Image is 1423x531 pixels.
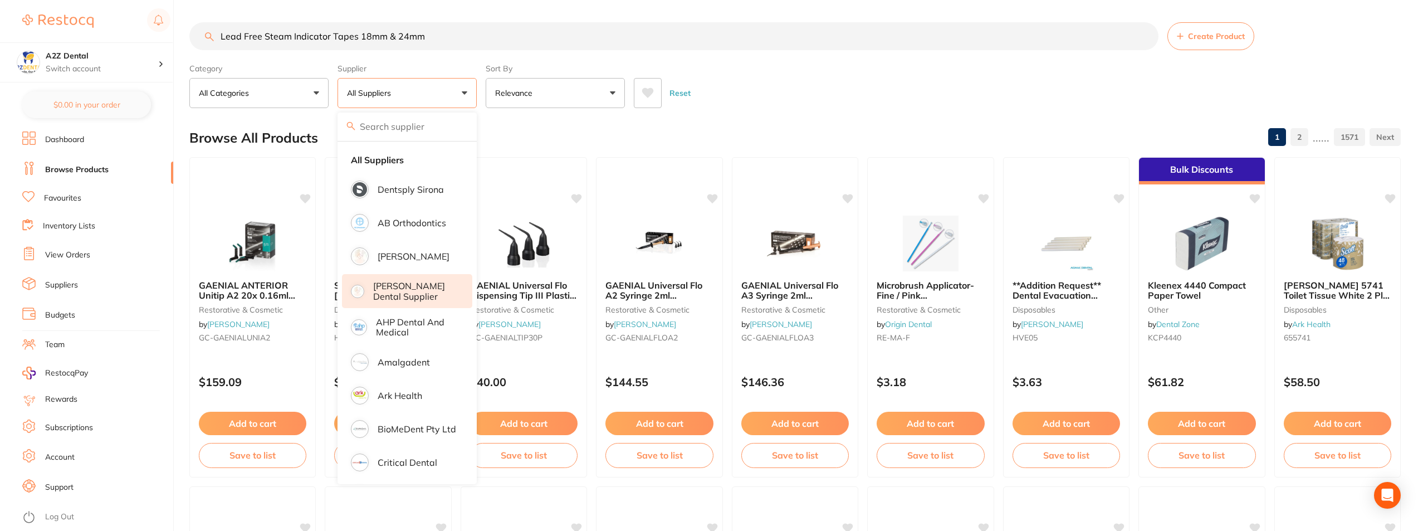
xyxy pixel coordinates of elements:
span: RE-MA-F [877,333,910,343]
span: by [605,319,676,329]
button: Add to cart [1148,412,1255,435]
small: restorative & cosmetic [741,305,849,314]
span: by [334,319,405,329]
button: Add to cart [470,412,578,435]
p: $146.36 [741,376,849,388]
p: $3.18 [877,376,984,388]
span: Saliva Ejector [PERSON_NAME] Clear with Blue Tip 15cm Pk100 [334,280,441,321]
p: [PERSON_NAME] Dental Supplier [373,281,457,301]
a: Dental Zone [1156,319,1200,329]
label: Category [189,64,329,74]
img: Restocq Logo [22,14,94,28]
button: Add to cart [877,412,984,435]
small: restorative & cosmetic [877,305,984,314]
small: disposables [334,305,442,314]
img: GAENIAL Universal Flo Dispensing Tip III Plastic x30 [488,216,560,271]
a: Log Out [45,511,74,523]
span: by [1013,319,1083,329]
button: Save to list [1284,443,1391,467]
p: $58.50 [1284,376,1391,388]
a: Subscriptions [45,422,93,433]
li: Clear selection [342,148,472,172]
b: GAENIAL Universal Flo Dispensing Tip III Plastic x30 [470,280,578,301]
span: GC-GAENIALTIP30P [470,333,542,343]
span: Microbrush Applicator- Fine / Pink (100pcs/barrel) [877,280,974,311]
p: Switch account [46,64,158,75]
small: disposables [1013,305,1120,314]
img: Microbrush Applicator- Fine / Pink (100pcs/barrel) [894,216,967,271]
p: AHP Dental and Medical [376,317,457,338]
img: Dentsply Sirona [353,182,367,197]
a: RestocqPay [22,367,88,379]
span: by [741,319,812,329]
img: SCOTT 5741 Toilet Tissue White 2 Ply PK400 [1301,216,1373,271]
img: Critical Dental [353,455,367,470]
span: RestocqPay [45,368,88,379]
small: restorative & cosmetic [199,305,306,314]
a: Support [45,482,74,493]
img: Kleenex 4440 Compact Paper Towel [1166,216,1238,271]
b: Microbrush Applicator- Fine / Pink (100pcs/barrel) [877,280,984,301]
button: Save to list [741,443,849,467]
button: All Suppliers [338,78,477,108]
b: Kleenex 4440 Compact Paper Towel [1148,280,1255,301]
button: Reset [666,78,694,108]
button: Relevance [486,78,625,108]
p: Relevance [495,87,537,99]
a: Team [45,339,65,350]
button: Save to list [199,443,306,467]
a: [PERSON_NAME] [750,319,812,329]
span: [PERSON_NAME] 5741 Toilet Tissue White 2 Ply PK400 [1284,280,1390,311]
button: Add to cart [741,412,849,435]
small: disposables [1284,305,1391,314]
button: $0.00 in your order [22,91,151,118]
span: Create Product [1188,32,1245,41]
small: other [1148,305,1255,314]
p: Ark Health [378,391,422,401]
p: All Categories [199,87,253,99]
p: $5.36 [334,376,442,388]
label: Sort By [486,64,625,74]
span: by [877,319,932,329]
div: Open Intercom Messenger [1374,482,1401,509]
p: Amalgadent [378,357,430,367]
span: **Addition Request** Dental Evacuation Suction Tubes Side Vent [1013,280,1115,311]
button: Log Out [22,509,170,527]
p: $144.55 [605,376,713,388]
button: Save to list [1013,443,1120,467]
button: Save to list [334,443,442,467]
span: GAENIAL Universal Flo A3 Syringe 2ml Dispenser Tipsx20 [741,280,838,311]
button: All Categories [189,78,329,108]
label: Supplier [338,64,477,74]
span: GAENIAL ANTERIOR Unitip A2 20x 0.16ml (0.28g) [199,280,295,311]
img: GAENIAL Universal Flo A2 Syringe 2ml Dispenser Tipsx20 [623,216,696,271]
a: Rewards [45,394,77,405]
p: [PERSON_NAME] [378,251,449,261]
img: RestocqPay [22,367,36,379]
b: GAENIAL Universal Flo A3 Syringe 2ml Dispenser Tipsx20 [741,280,849,301]
button: Create Product [1167,22,1254,50]
span: GC-GAENIALUNIA2 [199,333,270,343]
input: Search Products [189,22,1158,50]
button: Save to list [877,443,984,467]
h4: A2Z Dental [46,51,158,62]
img: GAENIAL ANTERIOR Unitip A2 20x 0.16ml (0.28g) [217,216,289,271]
p: AB Orthodontics [378,218,446,228]
p: $61.82 [1148,376,1255,388]
img: Amalgadent [353,355,367,369]
img: AB Orthodontics [353,216,367,230]
p: $3.63 [1013,376,1120,388]
p: BioMeDent Pty Ltd [378,424,456,434]
img: Adams Dental Supplier [353,286,363,296]
a: Account [45,452,75,463]
a: View Orders [45,250,90,261]
button: Save to list [470,443,578,467]
span: GC-GAENIALFLOA3 [741,333,814,343]
button: Add to cart [1013,412,1120,435]
p: All Suppliers [347,87,395,99]
p: Dentsply Sirona [378,184,444,194]
span: HVE05 [1013,333,1038,343]
a: 1571 [1334,126,1365,148]
a: Favourites [44,193,81,204]
img: GAENIAL Universal Flo A3 Syringe 2ml Dispenser Tipsx20 [759,216,831,271]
